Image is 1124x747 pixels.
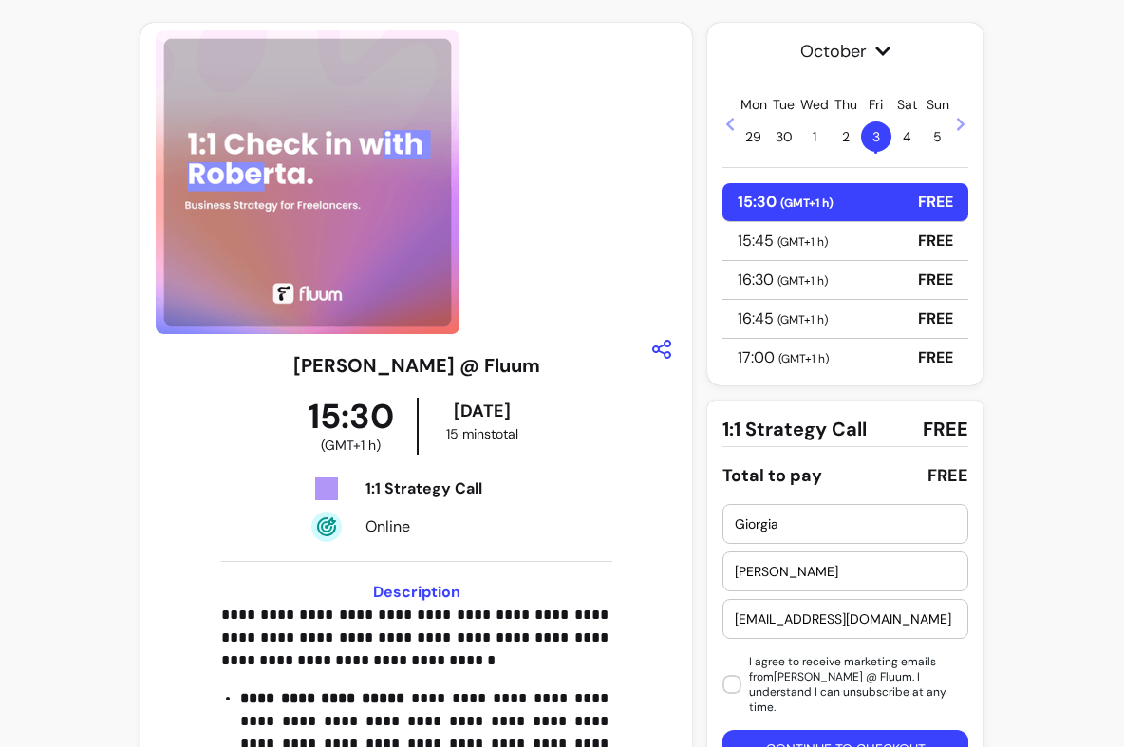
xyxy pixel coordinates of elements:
span: ( GMT+1 h ) [777,273,828,289]
img: https://d3pz9znudhj10h.cloudfront.net/fead3883-c03f-4dd4-9c65-6c1faf6c7f7f [156,30,459,334]
p: FREE [918,191,953,214]
span: 1:1 Strategy Call [722,416,867,442]
p: Sun [927,95,949,114]
span: ( GMT+1 h ) [778,351,829,366]
span: 2 [831,121,861,152]
p: FREE [918,346,953,369]
span: 1 [799,121,830,152]
div: Total to pay [722,462,822,489]
p: 15:45 [738,230,828,252]
p: Mon [740,95,767,114]
div: Online [365,515,537,538]
p: 15:30 [738,191,834,214]
span: 30 [769,121,799,152]
span: ( GMT+1 h ) [777,312,828,327]
span: October [722,38,968,65]
p: 16:30 [738,269,828,291]
div: 15 mins total [422,424,543,443]
span: ( GMT+1 h ) [321,436,381,455]
h3: Description [221,581,612,604]
p: Fri [869,95,883,114]
input: Enter your last name [735,562,956,581]
p: FREE [918,230,953,252]
span: ( GMT+1 h ) [780,196,834,211]
p: FREE [918,308,953,330]
div: FREE [927,462,968,489]
p: FREE [918,269,953,291]
span: 4 [891,121,922,152]
p: Tue [773,95,795,114]
p: Sat [897,95,917,114]
span: ( GMT+1 h ) [777,234,828,250]
span: FREE [923,416,968,442]
span: 5 [923,121,953,152]
p: Wed [800,95,829,114]
input: Enter your first name [735,514,956,533]
p: Thu [834,95,857,114]
div: [DATE] [422,398,543,424]
div: 15:30 [286,398,416,455]
span: • [873,142,878,161]
h3: [PERSON_NAME] @ Fluum [293,352,540,379]
div: 1:1 Strategy Call [365,477,537,500]
input: Enter your email address [735,609,956,628]
p: 16:45 [738,308,828,330]
span: 29 [739,121,769,152]
img: Tickets Icon [311,474,342,504]
p: 17:00 [738,346,829,369]
span: 3 [861,121,891,152]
